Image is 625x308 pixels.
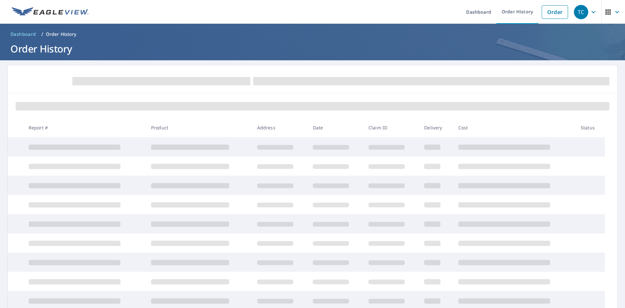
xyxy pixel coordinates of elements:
[574,5,588,19] div: TC
[41,30,43,38] li: /
[8,29,617,39] nav: breadcrumb
[46,31,76,37] p: Order History
[146,118,252,137] th: Product
[12,7,89,17] img: EV Logo
[419,118,453,137] th: Delivery
[10,31,36,37] span: Dashboard
[542,5,568,19] a: Order
[8,29,39,39] a: Dashboard
[252,118,308,137] th: Address
[8,42,617,55] h1: Order History
[453,118,576,137] th: Cost
[23,118,146,137] th: Report #
[363,118,419,137] th: Claim ID
[308,118,363,137] th: Date
[576,118,605,137] th: Status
